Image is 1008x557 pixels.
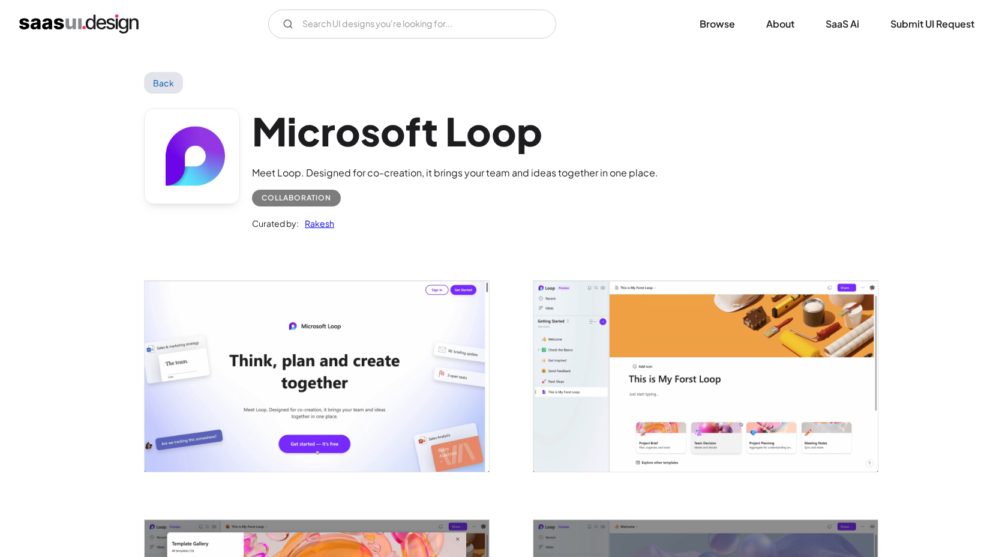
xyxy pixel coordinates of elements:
div: Collaboration [262,191,331,205]
form: Email Form [268,10,556,38]
img: 641bcfa1362b21e38e1697d5_Microsoft%20Loop%20-%20First%20Loop.png [533,281,878,472]
div: Curated by: [252,216,299,230]
a: open lightbox [533,281,878,472]
a: home [19,14,139,34]
a: Browse [685,11,749,37]
a: Back [144,72,183,94]
input: Search UI designs you're looking for... [268,10,556,38]
a: About [752,11,809,37]
a: Rakesh [299,216,334,230]
img: 641bcfa2200c82cd933b5672_Microsoft%20Loop%20-%20Home%20Screen.png [145,281,489,472]
a: open lightbox [145,281,489,472]
h1: Microsoft Loop [252,108,658,154]
a: SaaS Ai [811,11,874,37]
div: Meet Loop. Designed for co-creation, it brings your team and ideas together in one place. [252,166,658,180]
a: Submit UI Request [876,11,989,37]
